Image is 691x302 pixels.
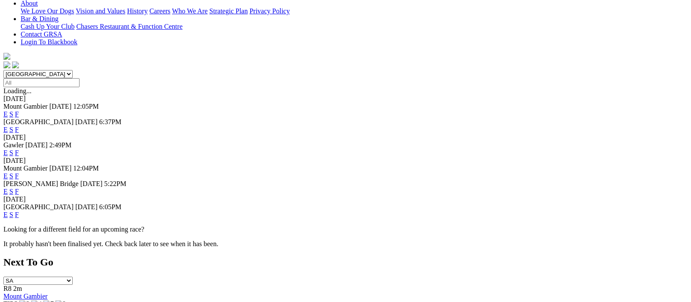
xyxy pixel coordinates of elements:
img: facebook.svg [3,61,10,68]
a: Chasers Restaurant & Function Centre [76,23,182,30]
span: Gawler [3,141,24,149]
a: Strategic Plan [209,7,248,15]
span: 12:04PM [73,165,99,172]
h2: Next To Go [3,256,688,268]
a: S [9,126,13,133]
span: 6:37PM [99,118,122,125]
a: F [15,126,19,133]
div: Bar & Dining [21,23,688,31]
span: [DATE] [75,118,98,125]
div: [DATE] [3,134,688,141]
div: [DATE] [3,195,688,203]
span: [DATE] [75,203,98,210]
a: E [3,149,8,156]
a: History [127,7,147,15]
div: About [21,7,688,15]
span: Mount Gambier [3,165,48,172]
a: Who We Are [172,7,208,15]
div: [DATE] [3,157,688,165]
input: Select date [3,78,80,87]
a: Bar & Dining [21,15,58,22]
a: Privacy Policy [249,7,290,15]
span: [DATE] [80,180,103,187]
span: 2:49PM [49,141,72,149]
partial: It probably hasn't been finalised yet. Check back later to see when it has been. [3,240,218,247]
span: 5:22PM [104,180,126,187]
span: 2m [13,285,22,292]
a: We Love Our Dogs [21,7,74,15]
span: [DATE] [49,103,72,110]
a: S [9,188,13,195]
a: F [15,110,19,118]
a: E [3,188,8,195]
span: [GEOGRAPHIC_DATA] [3,118,74,125]
a: E [3,110,8,118]
div: [DATE] [3,95,688,103]
a: Mount Gambier [3,293,48,300]
a: Login To Blackbook [21,38,77,46]
span: Loading... [3,87,31,95]
p: Looking for a different field for an upcoming race? [3,226,688,233]
a: Vision and Values [76,7,125,15]
a: F [15,149,19,156]
span: R8 [3,285,12,292]
a: S [9,172,13,180]
span: 12:05PM [73,103,99,110]
a: E [3,211,8,218]
span: Mount Gambier [3,103,48,110]
span: 6:05PM [99,203,122,210]
img: logo-grsa-white.png [3,53,10,60]
a: E [3,126,8,133]
a: E [3,172,8,180]
span: [DATE] [49,165,72,172]
a: S [9,211,13,218]
span: [GEOGRAPHIC_DATA] [3,203,74,210]
img: twitter.svg [12,61,19,68]
a: Careers [149,7,170,15]
a: S [9,149,13,156]
a: F [15,188,19,195]
a: F [15,172,19,180]
a: Contact GRSA [21,31,62,38]
a: Cash Up Your Club [21,23,74,30]
a: S [9,110,13,118]
a: F [15,211,19,218]
span: [DATE] [25,141,48,149]
span: [PERSON_NAME] Bridge [3,180,79,187]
